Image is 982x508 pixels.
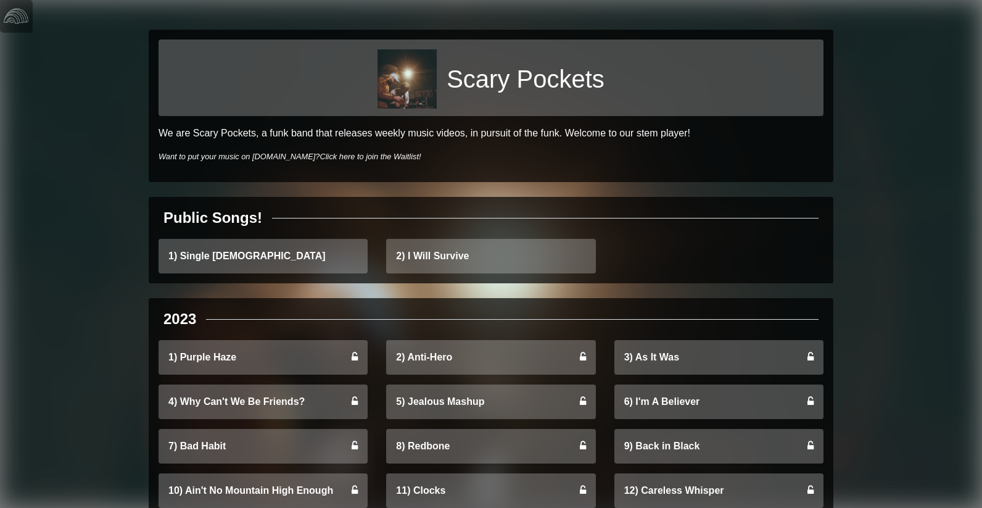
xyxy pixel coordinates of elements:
a: 1) Purple Haze [159,340,368,375]
h1: Scary Pockets [447,64,604,94]
a: 7) Bad Habit [159,429,368,464]
a: 9) Back in Black [614,429,823,464]
p: We are Scary Pockets, a funk band that releases weekly music videos, in pursuit of the funk. Welc... [159,126,823,141]
img: eb2b9f1fcec850ed7bd0394cef72471172fe51341a211d5a1a78223ca1d8a2ba.jpg [378,49,437,109]
a: 12) Careless Whisper [614,473,823,508]
a: 2) I Will Survive [386,239,595,273]
a: 5) Jealous Mashup [386,385,595,419]
a: 8) Redbone [386,429,595,464]
div: Public Songs! [163,207,262,229]
div: 2023 [163,308,196,330]
a: Click here to join the Waitlist! [320,152,421,161]
a: 10) Ain't No Mountain High Enough [159,473,368,508]
a: 1) Single [DEMOGRAPHIC_DATA] [159,239,368,273]
i: Want to put your music on [DOMAIN_NAME]? [159,152,421,161]
a: 2) Anti-Hero [386,340,595,375]
a: 3) As It Was [614,340,823,375]
img: logo-white-4c48a5e4bebecaebe01ca5a9d34031cfd3d4ef9ae749242e8c4bf12ef99f53e8.png [4,4,28,28]
a: 6) I'm A Believer [614,385,823,419]
a: 4) Why Can't We Be Friends? [159,385,368,419]
a: 11) Clocks [386,473,595,508]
